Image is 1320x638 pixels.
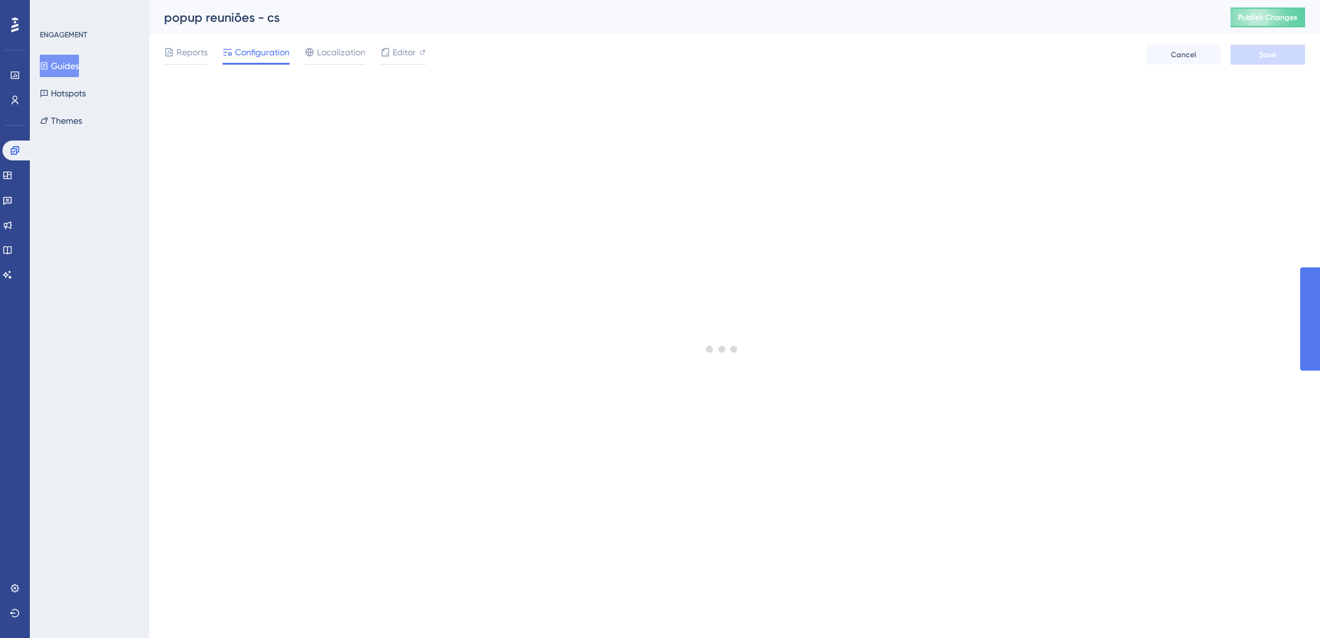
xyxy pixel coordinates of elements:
[1231,7,1305,27] button: Publish Changes
[393,45,416,60] span: Editor
[40,55,79,77] button: Guides
[40,82,86,104] button: Hotspots
[1171,50,1196,60] span: Cancel
[317,45,365,60] span: Localization
[1259,50,1276,60] span: Save
[1146,45,1221,65] button: Cancel
[1238,12,1298,22] span: Publish Changes
[1231,45,1305,65] button: Save
[40,109,82,132] button: Themes
[164,9,1199,26] div: popup reuniões - cs
[1268,589,1305,626] iframe: UserGuiding AI Assistant Launcher
[235,45,290,60] span: Configuration
[40,30,87,40] div: ENGAGEMENT
[176,45,208,60] span: Reports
